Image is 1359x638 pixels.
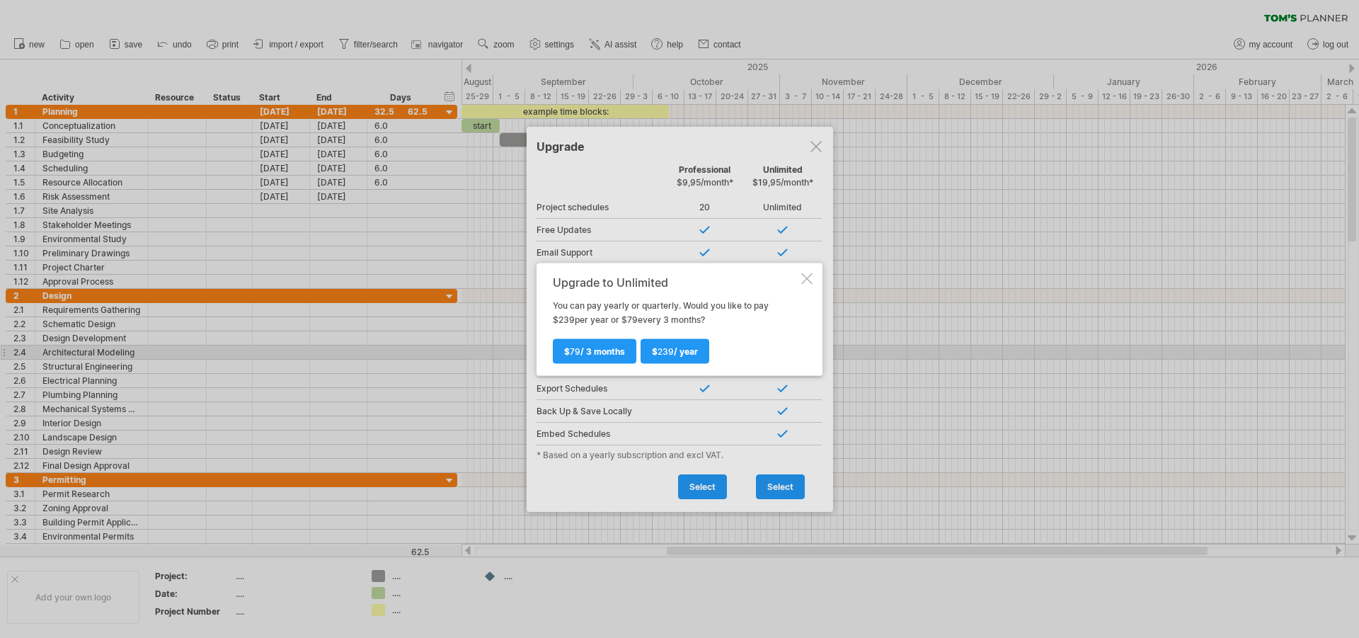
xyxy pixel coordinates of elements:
[570,346,580,356] span: 79
[658,346,674,356] span: 239
[553,275,798,288] div: Upgrade to Unlimited
[652,346,698,356] span: $ / year
[564,346,625,356] span: $ / 3 months
[627,314,638,324] span: 79
[641,338,709,363] a: $239/ year
[553,338,636,363] a: $79/ 3 months
[558,314,575,324] span: 239
[553,275,798,363] div: You can pay yearly or quarterly. Would you like to pay $ per year or $ every 3 months?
